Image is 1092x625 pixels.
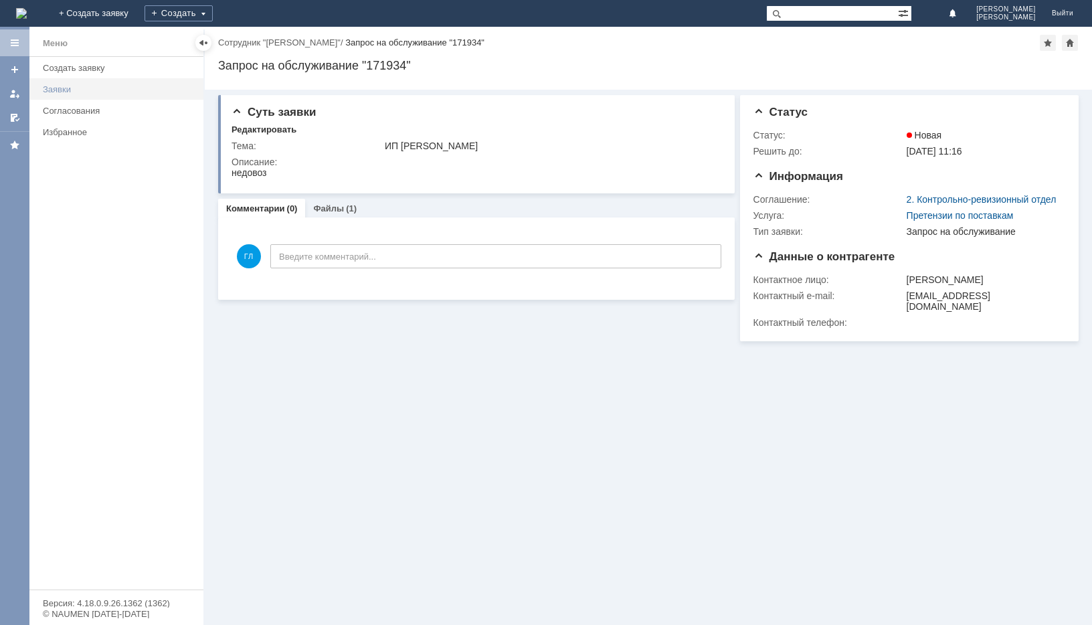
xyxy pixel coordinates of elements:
a: Мои заявки [4,83,25,104]
a: 2. Контрольно-ревизионный отдел [907,194,1057,205]
div: ИП [PERSON_NAME] [385,141,716,151]
a: Комментарии [226,203,285,213]
div: Решить до: [753,146,904,157]
div: Статус: [753,130,904,141]
div: Скрыть меню [195,35,211,51]
span: Статус [753,106,808,118]
div: Услуга: [753,210,904,221]
div: Соглашение: [753,194,904,205]
span: Суть заявки [232,106,316,118]
div: Контактный e-mail: [753,290,904,301]
div: (0) [287,203,298,213]
div: Запрос на обслуживание [907,226,1060,237]
span: [PERSON_NAME] [976,5,1036,13]
div: Избранное [43,127,181,137]
div: Создать заявку [43,63,195,73]
span: Данные о контрагенте [753,250,895,263]
a: Создать заявку [37,58,201,78]
a: Согласования [37,100,201,121]
div: [EMAIL_ADDRESS][DOMAIN_NAME] [907,290,1060,312]
div: / [218,37,345,48]
div: Добавить в избранное [1040,35,1056,51]
span: Информация [753,170,843,183]
a: Мои согласования [4,107,25,128]
div: Согласования [43,106,195,116]
div: © NAUMEN [DATE]-[DATE] [43,610,190,618]
div: Создать [145,5,213,21]
a: Сотрудник "[PERSON_NAME]" [218,37,341,48]
div: Запрос на обслуживание "171934" [218,59,1079,72]
div: (1) [346,203,357,213]
span: ГЛ [237,244,261,268]
span: [DATE] 11:16 [907,146,962,157]
a: Создать заявку [4,59,25,80]
div: Описание: [232,157,719,167]
div: [PERSON_NAME] [907,274,1060,285]
a: Заявки [37,79,201,100]
div: Сделать домашней страницей [1062,35,1078,51]
div: Версия: 4.18.0.9.26.1362 (1362) [43,599,190,608]
a: Претензии по поставкам [907,210,1014,221]
div: Контактный телефон: [753,317,904,328]
div: Редактировать [232,124,296,135]
span: Новая [907,130,942,141]
div: Тип заявки: [753,226,904,237]
div: Запрос на обслуживание "171934" [345,37,484,48]
div: Тема: [232,141,382,151]
img: logo [16,8,27,19]
div: Заявки [43,84,195,94]
div: Меню [43,35,68,52]
a: Файлы [313,203,344,213]
span: [PERSON_NAME] [976,13,1036,21]
div: Контактное лицо: [753,274,904,285]
span: Расширенный поиск [898,6,911,19]
a: Перейти на домашнюю страницу [16,8,27,19]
